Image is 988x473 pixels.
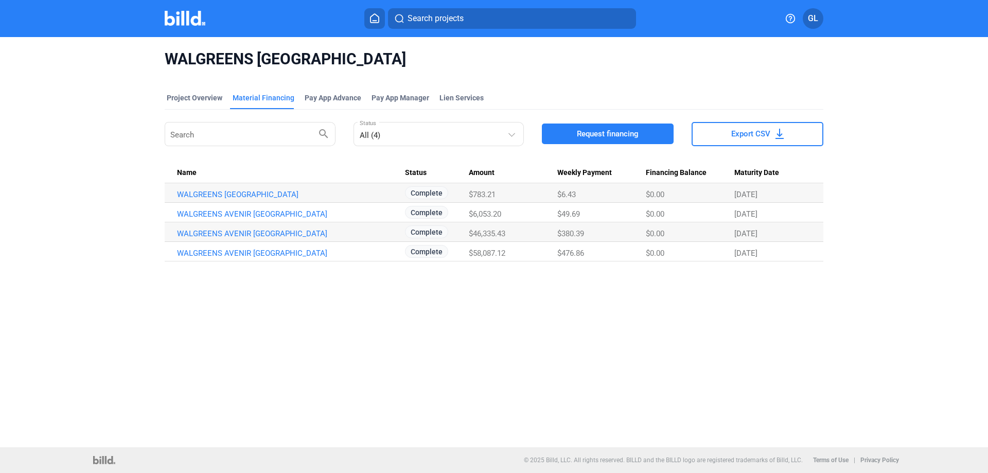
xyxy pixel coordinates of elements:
[177,168,405,178] div: Name
[177,190,405,199] a: WALGREENS [GEOGRAPHIC_DATA]
[557,190,576,199] span: $6.43
[405,168,469,178] div: Status
[177,209,405,219] a: WALGREENS AVENIR [GEOGRAPHIC_DATA]
[177,229,405,238] a: WALGREENS AVENIR [GEOGRAPHIC_DATA]
[317,127,330,139] mat-icon: search
[557,168,612,178] span: Weekly Payment
[557,168,646,178] div: Weekly Payment
[860,457,899,464] b: Privacy Policy
[405,186,448,199] span: Complete
[813,457,849,464] b: Terms of Use
[372,93,429,103] span: Pay App Manager
[469,168,495,178] span: Amount
[469,229,505,238] span: $46,335.43
[557,249,584,258] span: $476.86
[305,93,361,103] div: Pay App Advance
[734,168,779,178] span: Maturity Date
[405,168,427,178] span: Status
[646,168,707,178] span: Financing Balance
[808,12,818,25] span: GL
[524,457,803,464] p: © 2025 Billd, LLC. All rights reserved. BILLD and the BILLD logo are registered trademarks of Bil...
[405,245,448,258] span: Complete
[388,8,636,29] button: Search projects
[734,190,757,199] span: [DATE]
[646,229,664,238] span: $0.00
[469,249,505,258] span: $58,087.12
[469,168,557,178] div: Amount
[469,190,496,199] span: $783.21
[646,249,664,258] span: $0.00
[734,168,811,178] div: Maturity Date
[646,190,664,199] span: $0.00
[165,11,205,26] img: Billd Company Logo
[233,93,294,103] div: Material Financing
[177,168,197,178] span: Name
[542,124,674,144] button: Request financing
[165,49,823,69] span: WALGREENS [GEOGRAPHIC_DATA]
[167,93,222,103] div: Project Overview
[731,129,770,139] span: Export CSV
[408,12,464,25] span: Search projects
[692,122,823,146] button: Export CSV
[405,225,448,238] span: Complete
[803,8,823,29] button: GL
[854,457,855,464] p: |
[577,129,639,139] span: Request financing
[93,456,115,464] img: logo
[177,249,405,258] a: WALGREENS AVENIR [GEOGRAPHIC_DATA]
[360,131,380,140] mat-select-trigger: All (4)
[646,168,734,178] div: Financing Balance
[405,206,448,219] span: Complete
[439,93,484,103] div: Lien Services
[469,209,501,219] span: $6,053.20
[734,229,757,238] span: [DATE]
[646,209,664,219] span: $0.00
[557,229,584,238] span: $380.39
[557,209,580,219] span: $49.69
[734,209,757,219] span: [DATE]
[734,249,757,258] span: [DATE]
